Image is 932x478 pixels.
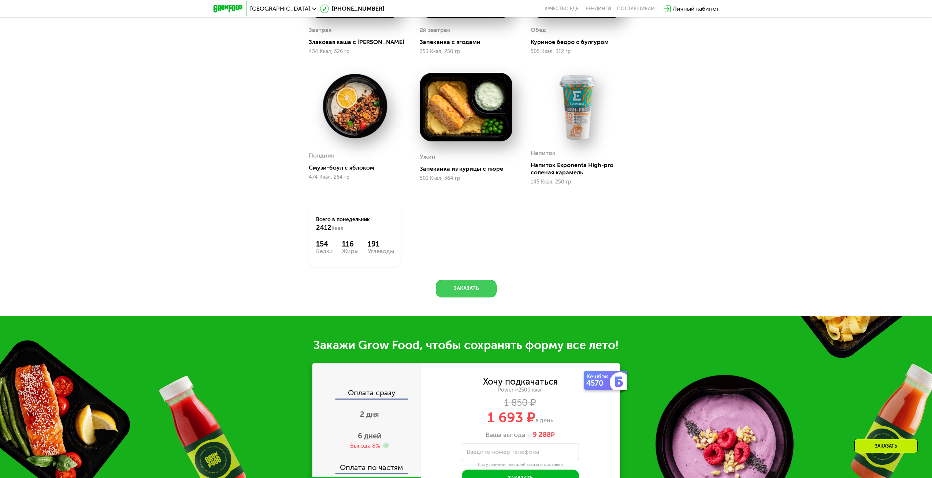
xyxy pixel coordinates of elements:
[342,240,359,248] div: 116
[309,25,332,36] div: Завтрак
[309,164,407,171] div: Смузи-боул с яблоком
[617,6,655,12] div: поставщикам
[309,38,407,46] div: Злаковая каша с [PERSON_NAME]
[531,162,629,176] div: Напиток Exponenta High-pro соленая карамель
[250,6,310,12] span: [GEOGRAPHIC_DATA]
[360,410,379,419] span: 2 дня
[586,374,611,379] div: Кешбэк
[586,6,611,12] a: Вендинги
[533,431,555,439] span: ₽
[436,280,497,297] button: Заказать
[358,431,381,440] span: 6 дней
[320,4,384,13] a: [PHONE_NUMBER]
[531,148,556,159] div: Напиток
[531,179,623,185] div: 145 Ккал, 250 гр
[309,150,334,161] div: Полдник
[420,49,512,55] div: 353 Ккал, 250 гр
[421,431,620,439] div: Ваша выгода —
[535,417,553,424] span: в день
[483,378,558,386] div: Хочу подкачаться
[531,38,629,46] div: Куриное бедро с булгуром
[316,216,394,232] div: Всего в понедельник
[421,399,620,407] div: 1 850 ₽
[533,431,551,439] span: 9 288
[331,225,344,231] span: Ккал
[313,389,421,399] div: Оплата сразу
[462,462,579,468] div: Для уточнения деталей заказа и доставки
[316,240,333,248] div: 154
[420,38,518,46] div: Запеканка с ягодами
[309,49,401,55] div: 434 Ккал, 326 гр
[586,379,611,387] div: 4570
[368,248,394,254] div: Углеводы
[350,442,380,450] div: Выгода 8%
[467,450,539,454] label: Введите номер телефона
[313,456,421,473] div: Оплата по частям
[673,4,719,13] div: Личный кабинет
[420,25,450,36] div: 2й завтрак
[420,151,435,162] div: Ужин
[487,409,535,426] span: 1 693 ₽
[531,49,623,55] div: 505 Ккал, 312 гр
[421,387,620,393] div: Power ~2500 ккал
[342,248,359,254] div: Жиры
[316,224,331,232] span: 2412
[531,25,546,36] div: Обед
[420,165,518,173] div: Запеканка из курицы с пюре
[420,175,512,181] div: 501 Ккал, 364 гр
[368,240,394,248] div: 191
[316,248,333,254] div: Белки
[309,174,401,180] div: 474 Ккал, 264 гр
[854,439,918,453] div: Заказать
[545,6,580,12] a: Качество еды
